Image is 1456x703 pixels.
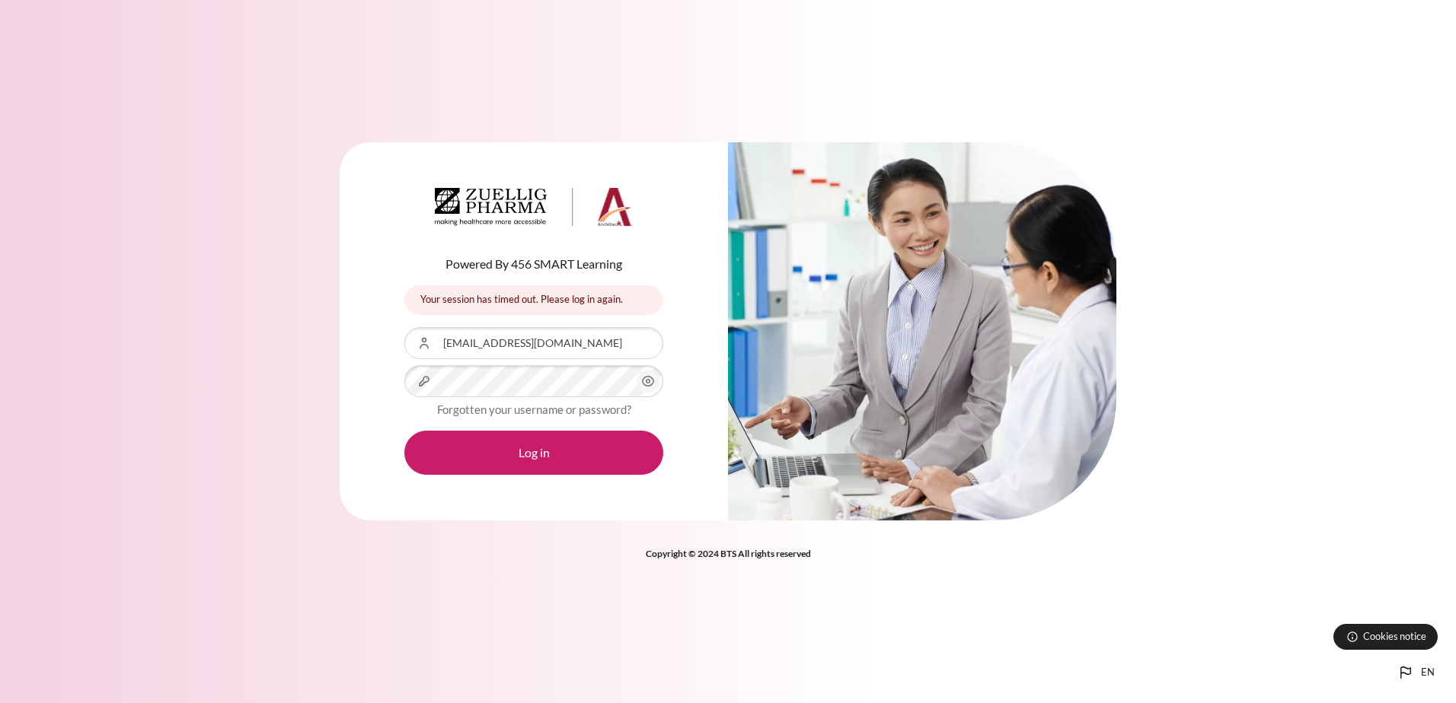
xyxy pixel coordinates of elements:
[435,188,633,226] img: Architeck
[1421,665,1435,680] span: en
[404,431,663,475] button: Log in
[1333,624,1438,650] button: Cookies notice
[404,327,663,359] input: Username or Email Address
[1363,629,1426,644] span: Cookies notice
[646,548,811,559] strong: Copyright © 2024 BTS All rights reserved
[435,188,633,232] a: Architeck
[1391,657,1441,688] button: Languages
[437,402,631,416] a: Forgotten your username or password?
[404,285,663,315] div: Your session has timed out. Please log in again.
[404,255,663,273] p: Powered By 456 SMART Learning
